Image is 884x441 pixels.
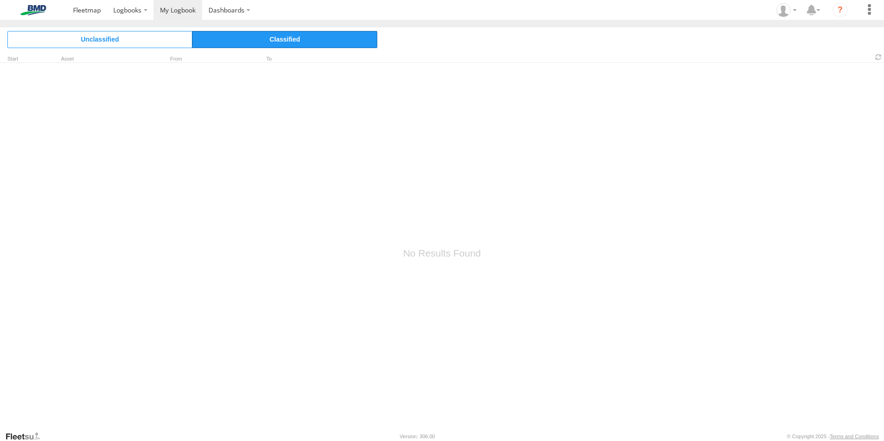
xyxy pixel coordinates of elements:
[787,434,879,439] div: © Copyright 2025 -
[7,31,192,48] span: Click to view Unclassified Trips
[5,432,48,441] a: Visit our Website
[873,53,884,61] span: Refresh
[9,5,57,15] img: bmd-logo.svg
[833,3,847,18] i: ?
[61,57,153,61] div: Asset
[192,31,377,48] span: Click to view Classified Trips
[253,57,346,61] div: To
[830,434,879,439] a: Terms and Conditions
[400,434,435,439] div: Version: 306.00
[773,3,800,17] div: Craig Roffe
[157,57,250,61] div: From
[7,57,35,61] div: Click to Sort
